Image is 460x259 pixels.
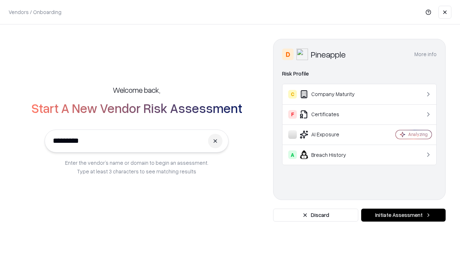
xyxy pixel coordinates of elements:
[311,49,346,60] div: Pineapple
[361,209,446,222] button: Initiate Assessment
[288,110,297,119] div: F
[414,48,437,61] button: More info
[113,85,160,95] h5: Welcome back,
[296,49,308,60] img: Pineapple
[65,158,208,176] p: Enter the vendor’s name or domain to begin an assessment. Type at least 3 characters to see match...
[288,150,297,159] div: A
[282,69,437,78] div: Risk Profile
[282,49,294,60] div: D
[288,90,374,99] div: Company Maturity
[288,110,374,119] div: Certificates
[288,150,374,159] div: Breach History
[288,130,374,139] div: AI Exposure
[288,90,297,99] div: C
[31,101,242,115] h2: Start A New Vendor Risk Assessment
[9,8,61,16] p: Vendors / Onboarding
[408,131,428,137] div: Analyzing
[273,209,358,222] button: Discard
